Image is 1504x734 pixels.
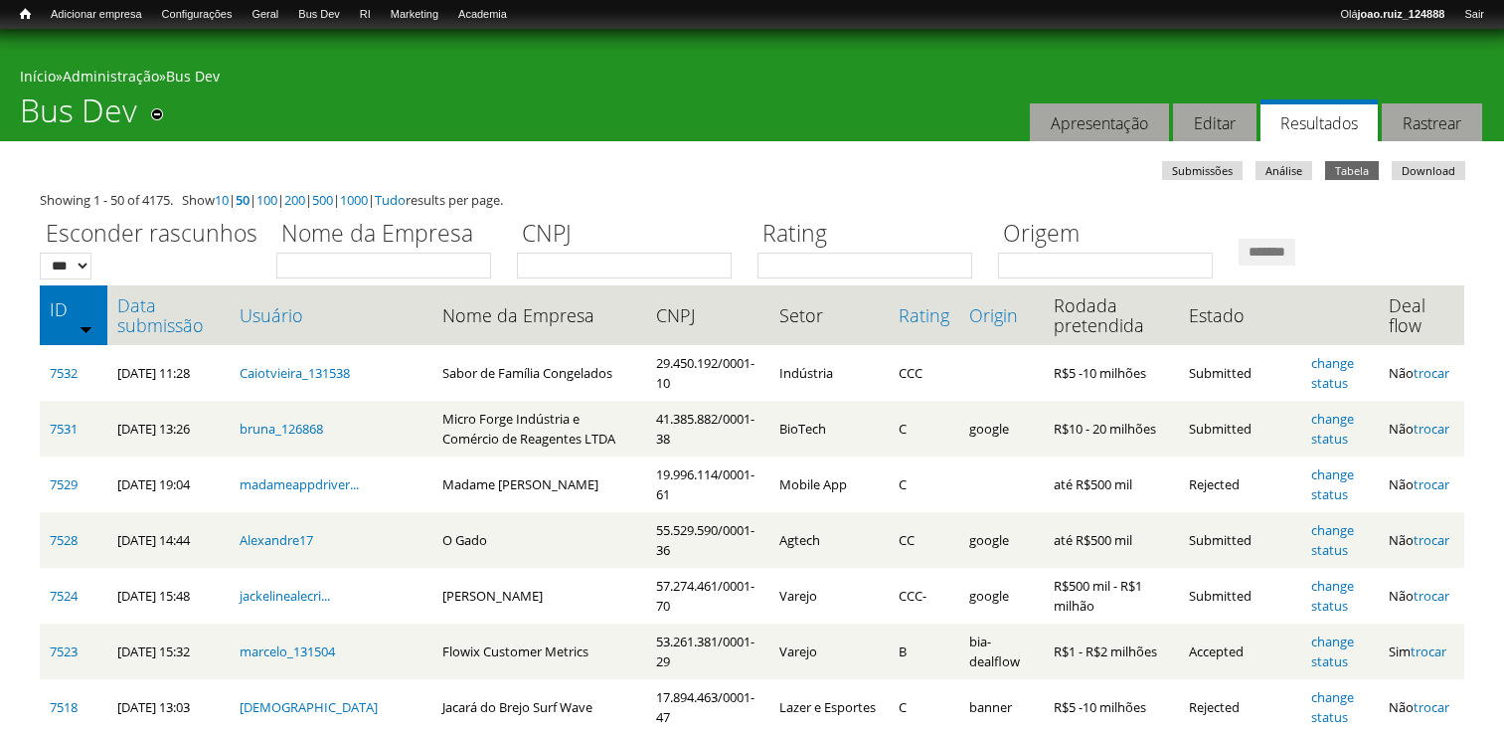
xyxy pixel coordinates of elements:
a: Rastrear [1382,103,1482,142]
td: Mobile App [769,457,889,512]
td: google [959,401,1044,457]
a: Academia [448,5,517,25]
td: Submitted [1179,345,1302,401]
a: Marketing [381,5,448,25]
th: CNPJ [646,285,769,345]
td: CCC [889,345,959,401]
td: Submitted [1179,401,1302,457]
td: [DATE] 15:48 [107,568,230,624]
a: 50 [236,191,250,209]
td: 55.529.590/0001-36 [646,512,769,568]
td: BioTech [769,401,889,457]
a: Origin [969,305,1034,325]
label: Esconder rascunhos [40,217,263,253]
a: Alexandre17 [240,531,313,549]
td: Indústria [769,345,889,401]
a: 10 [215,191,229,209]
a: Bus Dev [288,5,350,25]
a: trocar [1414,420,1449,438]
td: até R$500 mil [1044,512,1179,568]
a: 7532 [50,364,78,382]
label: Rating [757,217,985,253]
th: Rodada pretendida [1044,285,1179,345]
a: Início [20,67,56,86]
td: Sabor de Família Congelados [432,345,646,401]
a: 7523 [50,642,78,660]
td: O Gado [432,512,646,568]
td: [DATE] 13:26 [107,401,230,457]
a: 7529 [50,475,78,493]
a: Usuário [240,305,422,325]
a: Editar [1173,103,1256,142]
td: Accepted [1179,624,1302,679]
a: Geral [242,5,288,25]
td: bia-dealflow [959,624,1044,679]
div: » » [20,67,1484,92]
td: 19.996.114/0001-61 [646,457,769,512]
a: change status [1311,521,1354,559]
td: Não [1379,401,1464,457]
td: C [889,401,959,457]
td: CC [889,512,959,568]
td: 29.450.192/0001-10 [646,345,769,401]
a: [DEMOGRAPHIC_DATA] [240,698,378,716]
div: Showing 1 - 50 of 4175. Show | | | | | | results per page. [40,190,1464,210]
td: Submitted [1179,568,1302,624]
a: trocar [1414,531,1449,549]
td: google [959,568,1044,624]
h1: Bus Dev [20,92,137,141]
td: CCC- [889,568,959,624]
td: Agtech [769,512,889,568]
th: Nome da Empresa [432,285,646,345]
a: Caiotvieira_131538 [240,364,350,382]
a: ID [50,299,97,319]
a: Análise [1255,161,1312,180]
a: 200 [284,191,305,209]
a: trocar [1414,475,1449,493]
a: 500 [312,191,333,209]
th: Estado [1179,285,1302,345]
td: [DATE] 15:32 [107,624,230,679]
a: trocar [1411,642,1446,660]
td: Não [1379,512,1464,568]
a: Olájoao.ruiz_124888 [1330,5,1454,25]
a: change status [1311,354,1354,392]
img: ordem crescente [80,322,92,335]
a: change status [1311,465,1354,503]
td: [DATE] 19:04 [107,457,230,512]
td: Varejo [769,568,889,624]
label: Nome da Empresa [276,217,504,253]
a: Submissões [1162,161,1243,180]
th: Deal flow [1379,285,1464,345]
td: Varejo [769,624,889,679]
td: google [959,512,1044,568]
a: change status [1311,410,1354,448]
td: [DATE] 14:44 [107,512,230,568]
a: bruna_126868 [240,420,323,438]
a: Download [1392,161,1465,180]
a: 7524 [50,587,78,605]
a: Administração [63,67,159,86]
td: Micro Forge Indústria e Comércio de Reagentes LTDA [432,401,646,457]
a: RI [350,5,381,25]
td: 57.274.461/0001-70 [646,568,769,624]
td: [DATE] 11:28 [107,345,230,401]
td: R$10 - 20 milhões [1044,401,1179,457]
a: 7528 [50,531,78,549]
td: Rejected [1179,457,1302,512]
a: trocar [1414,364,1449,382]
a: Início [10,5,41,24]
td: até R$500 mil [1044,457,1179,512]
a: change status [1311,633,1354,670]
td: Não [1379,568,1464,624]
td: 41.385.882/0001-38 [646,401,769,457]
a: trocar [1414,587,1449,605]
a: jackelinealecri... [240,587,330,605]
td: Não [1379,457,1464,512]
td: B [889,624,959,679]
td: [PERSON_NAME] [432,568,646,624]
td: Submitted [1179,512,1302,568]
strong: joao.ruiz_124888 [1358,8,1445,20]
a: 1000 [340,191,368,209]
a: change status [1311,688,1354,726]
